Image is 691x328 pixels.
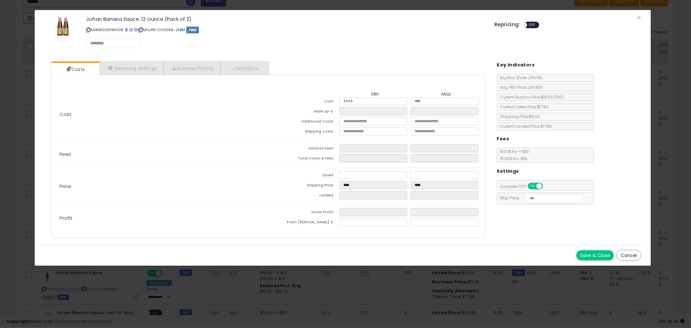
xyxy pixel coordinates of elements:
td: Gross Profit [268,208,340,218]
td: Landed [268,191,340,201]
th: Max [411,91,482,97]
p: Price [54,184,268,189]
p: Fees [54,152,268,157]
span: Avg. Win Price 24h: N/A [497,85,543,90]
span: Current Buybox Price: [497,94,564,100]
a: Repricing Settings [100,62,164,75]
a: Costs [51,63,99,76]
td: Profit [PERSON_NAME] % [268,218,340,228]
a: BuyBox page [125,27,128,32]
td: Cost [268,97,340,107]
td: Listed [268,171,340,181]
h5: Fees [497,135,509,143]
span: ( FBA ) [554,94,564,100]
p: Profit [54,216,268,221]
button: Save & Close [576,250,614,261]
td: Shipping Costs [268,127,340,137]
span: 15.00 % for > $15 [497,156,528,161]
th: Min [340,91,411,97]
a: Analytics [220,62,268,75]
td: Total Costs & Fees [268,154,340,164]
span: BuyBox Share 24h: 0% [497,75,542,80]
td: Additional Costs [268,117,340,127]
p: ASIN: B000FNFS36 | SKU: PH-C00068-2FBM [86,25,485,35]
a: Your listing only [134,27,137,32]
span: $18.53 [541,94,564,100]
a: Business Pricing [164,62,220,75]
span: 8.00 % for <= $15 [497,149,529,161]
p: Cost [54,112,268,117]
td: Amazon Fees [268,144,340,154]
h5: Repricing: [494,22,520,27]
h5: Key Indicators [497,61,535,69]
span: OFF [542,183,552,189]
h3: Jufran Banana Sauce, 12 Ounce (Pack of 2) [86,17,485,21]
span: × [637,13,641,22]
h5: Settings [497,167,519,175]
span: Current Listed Price: $17.89 [497,104,549,110]
span: Map Price: [497,195,584,201]
span: Consider CPT: [497,184,551,189]
td: Mark up % [268,107,340,117]
td: Shipping Price [268,181,340,191]
span: Shipping Price: $0.00 [497,114,540,119]
button: Cancel [616,250,641,261]
span: Current Landed Price: $17.89 [497,123,552,129]
a: All offer listings [129,27,133,32]
span: ON [528,183,536,189]
img: 51lBqd0dN0L._SL60_.jpg [57,17,69,36]
span: FBM [186,27,199,33]
span: OFF [527,22,537,28]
